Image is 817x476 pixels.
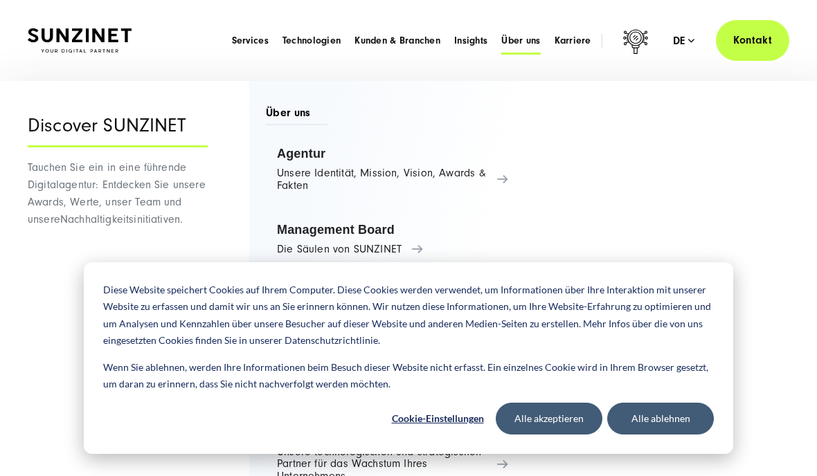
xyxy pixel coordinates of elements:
p: Diese Website speichert Cookies auf Ihrem Computer. Diese Cookies werden verwendet, um Informatio... [103,282,714,349]
div: Cookie banner [84,262,733,454]
span: Über uns [266,105,327,125]
a: Kunden & Branchen [354,34,440,48]
button: Cookie-Einstellungen [384,403,491,434]
span: Tauchen Sie ein in eine führende Digitalagentur: Entdecken Sie unsere Awards, Werte, unser Team u... [28,161,206,226]
p: Wenn Sie ablehnen, werden Ihre Informationen beim Besuch dieser Website nicht erfasst. Ein einzel... [103,359,714,393]
a: Agentur Unsere Identität, Mission, Vision, Awards & Fakten [266,137,519,202]
a: Services [232,34,269,48]
a: Insights [454,34,487,48]
div: Discover SUNZINET [28,116,208,147]
a: Technologien [282,34,341,48]
a: Über uns [501,34,540,48]
button: Alle ablehnen [607,403,714,434]
a: Management Board Die Säulen von SUNZINET [266,213,519,266]
img: SUNZINET Full Service Digital Agentur [28,28,132,53]
a: Karriere [555,34,591,48]
a: Kontakt [716,20,789,61]
div: de [673,34,695,48]
button: Alle akzeptieren [496,403,602,434]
